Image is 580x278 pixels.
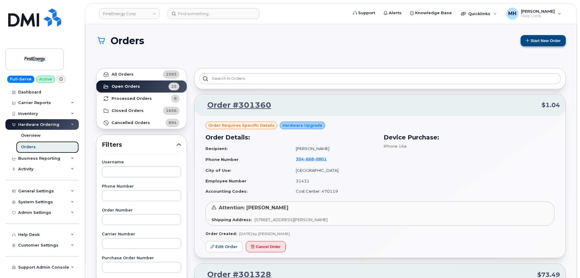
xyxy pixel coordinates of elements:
[112,108,144,113] strong: Closed Orders
[296,156,334,161] a: 3046680801
[239,231,290,236] span: [DATE] by [PERSON_NAME]
[96,93,187,105] a: Processed Orders8
[255,217,328,222] span: [STREET_ADDRESS][PERSON_NAME]
[290,176,376,186] td: 31431
[111,35,144,46] span: Orders
[166,108,177,113] span: 1656
[290,165,376,176] td: [GEOGRAPHIC_DATA]
[96,68,187,80] a: All Orders2583
[96,117,187,129] a: Cancelled Orders894
[384,144,407,149] span: iPhone 16e
[205,178,246,183] strong: Employee Number
[96,105,187,117] a: Closed Orders1656
[542,101,560,110] span: $1.04
[296,156,327,161] span: 304
[96,80,187,93] a: Open Orders25
[219,205,288,211] span: Attention: [PERSON_NAME]
[174,96,177,101] span: 8
[199,73,561,84] input: Search in orders
[112,72,134,77] strong: All Orders
[304,156,314,161] span: 668
[166,71,177,77] span: 2583
[102,185,181,188] label: Phone Number
[290,186,376,197] td: Cost Center: 470119
[205,168,231,173] strong: City of Use:
[102,208,181,212] label: Order Number
[205,157,238,162] strong: Phone Number
[246,241,286,252] button: Cancel Order
[205,133,376,142] h3: Order Details:
[314,156,327,161] span: 0801
[102,160,181,164] label: Username
[212,217,252,222] strong: Shipping Address:
[112,84,140,89] strong: Open Orders
[290,143,376,154] td: [PERSON_NAME]
[102,232,181,236] label: Carrier Number
[200,100,271,111] a: Order #301360
[205,146,228,151] strong: Recipient:
[171,83,177,89] span: 25
[205,189,248,194] strong: Accounting Codes:
[112,120,150,125] strong: Cancelled Orders
[554,252,575,273] iframe: Messenger Launcher
[384,133,555,142] h3: Device Purchase:
[205,241,243,252] a: Edit Order
[112,96,152,101] strong: Processed Orders
[208,123,275,128] span: Order requires Specific details
[205,231,237,236] strong: Order Created:
[521,35,566,46] button: Start New Order
[102,140,176,149] span: Filters
[168,120,177,126] span: 894
[282,123,322,128] span: Hardware Upgrade
[102,256,181,260] label: Purchase Order Number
